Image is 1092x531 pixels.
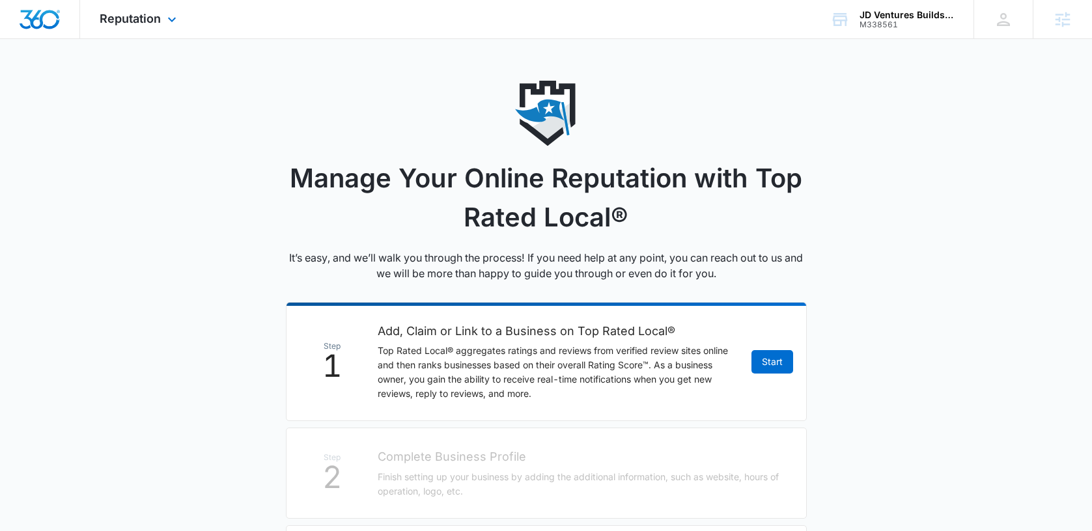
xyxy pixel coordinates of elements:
span: Reputation [100,12,161,25]
span: Step [300,342,365,350]
div: account name [860,10,955,20]
h2: Add, Claim or Link to a Business on Top Rated Local® [378,322,738,340]
div: 1 [300,342,365,381]
h1: Manage Your Online Reputation with Top Rated Local® [286,159,807,237]
div: account id [860,20,955,29]
p: Top Rated Local® aggregates ratings and reviews from verified review sites online and then ranks ... [378,344,738,401]
img: reputation icon [514,81,579,146]
p: It’s easy, and we’ll walk you through the process! If you need help at any point, you can reach o... [286,250,807,281]
a: Start [751,350,793,374]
